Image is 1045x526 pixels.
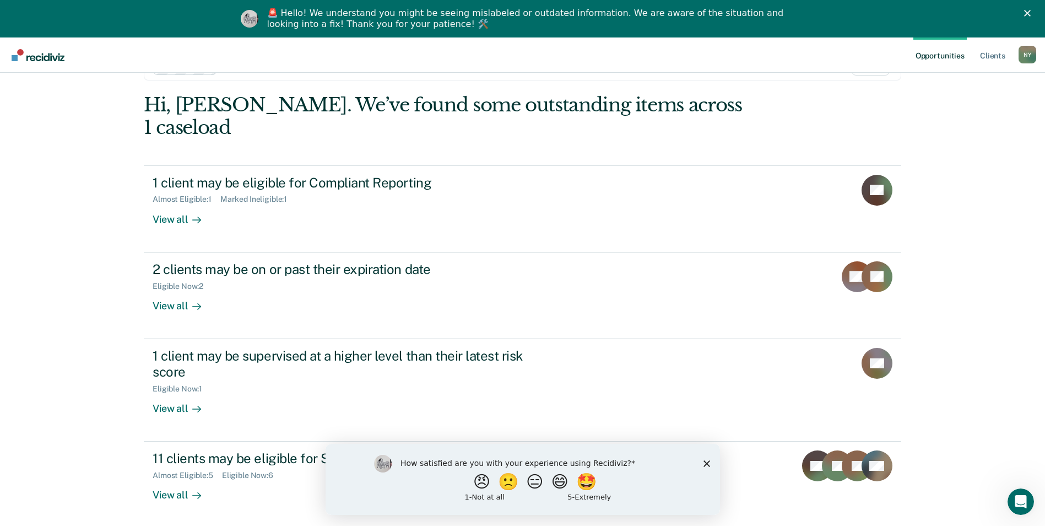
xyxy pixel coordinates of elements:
[153,195,220,204] div: Almost Eligible : 1
[1019,46,1036,63] div: N Y
[144,165,901,253] a: 1 client may be eligible for Compliant ReportingAlmost Eligible:1Marked Ineligible:1View all
[153,471,222,480] div: Almost Eligible : 5
[978,37,1008,73] a: Clients
[144,339,901,442] a: 1 client may be supervised at a higher level than their latest risk scoreEligible Now:1View all
[153,282,212,291] div: Eligible Now : 2
[222,471,282,480] div: Eligible Now : 6
[12,49,64,61] img: Recidiviz
[144,94,750,139] div: Hi, [PERSON_NAME]. We’ve found some outstanding items across 1 caseload
[153,450,539,466] div: 11 clients may be eligible for Suspension of Direct Supervision
[153,204,214,226] div: View all
[267,8,787,30] div: 🚨 Hello! We understand you might be seeing mislabeled or outdated information. We are aware of th...
[153,480,214,502] div: View all
[153,393,214,415] div: View all
[913,37,967,73] a: Opportunities
[153,384,211,394] div: Eligible Now : 1
[220,195,296,204] div: Marked Ineligible : 1
[1019,46,1036,63] button: Profile dropdown button
[153,261,539,277] div: 2 clients may be on or past their expiration date
[1024,10,1035,17] div: Close
[1008,489,1034,515] iframe: Intercom live chat
[326,444,720,515] iframe: Survey by Kim from Recidiviz
[144,253,901,339] a: 2 clients may be on or past their expiration dateEligible Now:2View all
[153,291,214,312] div: View all
[241,10,258,28] img: Profile image for Kim
[153,175,539,191] div: 1 client may be eligible for Compliant Reporting
[153,348,539,380] div: 1 client may be supervised at a higher level than their latest risk score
